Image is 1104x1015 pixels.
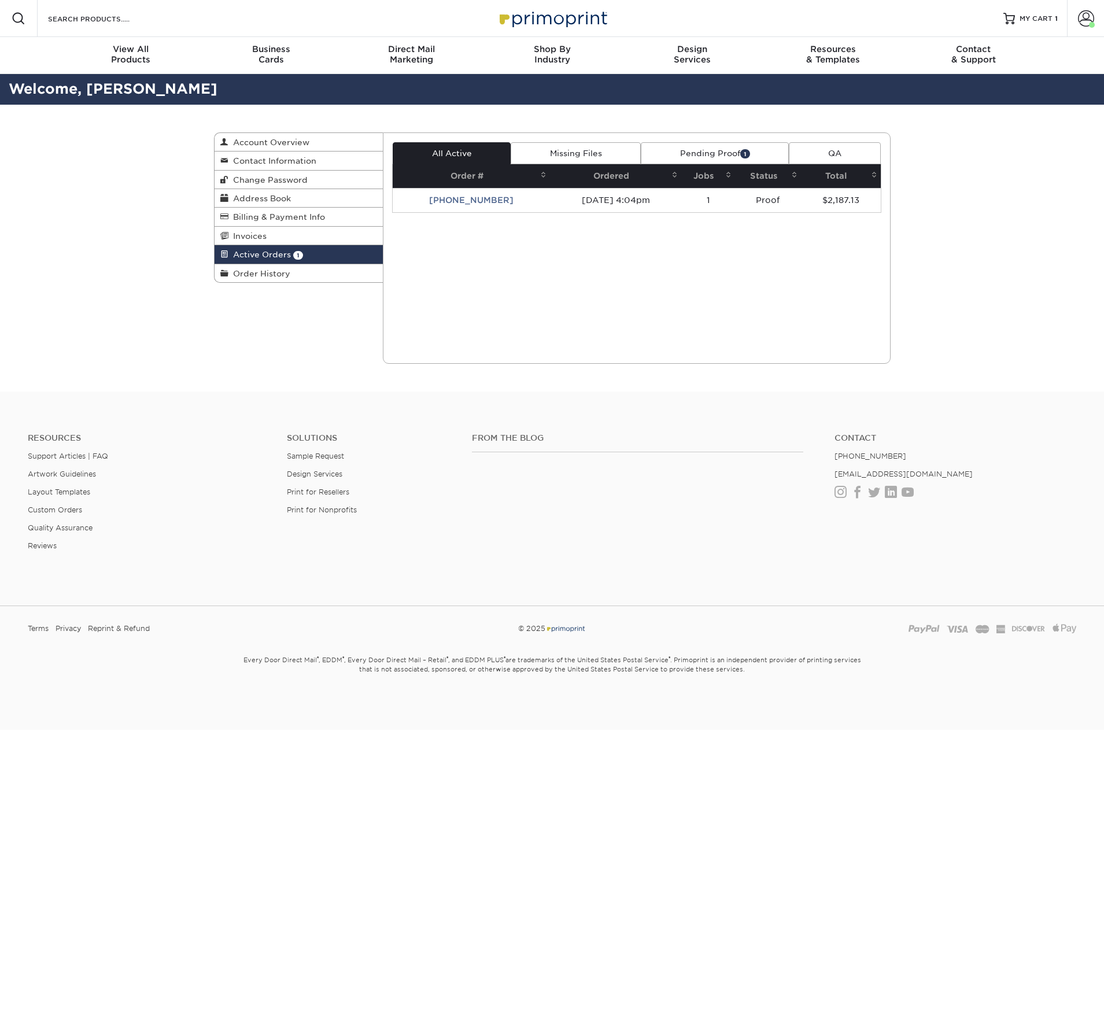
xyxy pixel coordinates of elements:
h4: Solutions [287,433,455,443]
th: Status [735,164,800,188]
span: Direct Mail [341,44,482,54]
a: Billing & Payment Info [215,208,383,226]
div: & Templates [763,44,903,65]
span: Order History [228,269,290,278]
div: & Support [903,44,1044,65]
a: Reviews [28,541,57,550]
a: All Active [393,142,511,164]
span: Business [201,44,341,54]
img: Primoprint [545,624,586,633]
th: Jobs [681,164,736,188]
a: BusinessCards [201,37,341,74]
th: Ordered [550,164,681,188]
sup: ® [446,655,448,661]
a: Resources& Templates [763,37,903,74]
div: Cards [201,44,341,65]
div: © 2025 [374,620,729,637]
a: Custom Orders [28,505,82,514]
div: Products [61,44,201,65]
th: Total [801,164,881,188]
a: Change Password [215,171,383,189]
sup: ® [317,655,319,661]
td: $2,187.13 [801,188,881,212]
a: QA [789,142,880,164]
a: Shop ByIndustry [482,37,622,74]
span: Invoices [228,231,267,241]
small: Every Door Direct Mail , EDDM , Every Door Direct Mail – Retail , and EDDM PLUS are trademarks of... [214,651,891,702]
a: Terms [28,620,49,637]
span: View All [61,44,201,54]
sup: ® [504,655,505,661]
td: Proof [735,188,800,212]
a: Address Book [215,189,383,208]
a: DesignServices [622,37,763,74]
span: Design [622,44,763,54]
h4: Resources [28,433,269,443]
a: Invoices [215,227,383,245]
input: SEARCH PRODUCTS..... [47,12,160,25]
span: 1 [293,251,303,260]
span: Contact Information [228,156,316,165]
span: Resources [763,44,903,54]
td: [DATE] 4:04pm [550,188,681,212]
a: View AllProducts [61,37,201,74]
a: Design Services [287,470,342,478]
a: Contact& Support [903,37,1044,74]
a: Print for Nonprofits [287,505,357,514]
span: Billing & Payment Info [228,212,325,222]
a: Contact [835,433,1076,443]
h4: From the Blog [472,433,803,443]
div: Marketing [341,44,482,65]
a: Layout Templates [28,488,90,496]
span: Account Overview [228,138,309,147]
a: Sample Request [287,452,344,460]
a: Missing Files [511,142,641,164]
a: Support Articles | FAQ [28,452,108,460]
td: [PHONE_NUMBER] [393,188,550,212]
div: Services [622,44,763,65]
th: Order # [393,164,550,188]
a: Direct MailMarketing [341,37,482,74]
sup: ® [669,655,670,661]
span: Contact [903,44,1044,54]
span: Change Password [228,175,308,184]
span: 1 [740,149,750,158]
a: [EMAIL_ADDRESS][DOMAIN_NAME] [835,470,973,478]
a: Print for Resellers [287,488,349,496]
img: Primoprint [494,6,610,31]
a: Contact Information [215,152,383,170]
sup: ® [342,655,344,661]
span: MY CART [1020,14,1053,24]
span: Address Book [228,194,291,203]
div: Industry [482,44,622,65]
span: Active Orders [228,250,291,259]
a: Pending Proof1 [641,142,789,164]
a: Reprint & Refund [88,620,150,637]
a: Account Overview [215,133,383,152]
a: Order History [215,264,383,282]
a: Quality Assurance [28,523,93,532]
a: Active Orders 1 [215,245,383,264]
span: Shop By [482,44,622,54]
span: 1 [1055,14,1058,23]
td: 1 [681,188,736,212]
a: Privacy [56,620,81,637]
a: [PHONE_NUMBER] [835,452,906,460]
a: Artwork Guidelines [28,470,96,478]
